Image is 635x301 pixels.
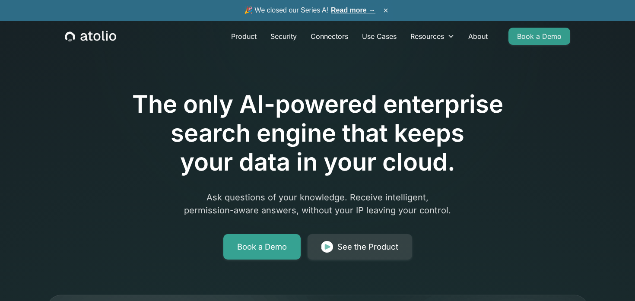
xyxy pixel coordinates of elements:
a: See the Product [308,234,412,260]
a: Product [224,28,264,45]
a: Read more → [331,6,375,14]
span: 🎉 We closed our Series A! [244,5,375,16]
h1: The only AI-powered enterprise search engine that keeps your data in your cloud. [96,90,539,177]
p: Ask questions of your knowledge. Receive intelligent, permission-aware answers, without your IP l... [152,191,483,217]
a: Book a Demo [508,28,570,45]
div: Resources [410,31,444,41]
a: Connectors [304,28,355,45]
button: × [381,6,391,15]
div: Resources [403,28,461,45]
a: Book a Demo [223,234,301,260]
a: Security [264,28,304,45]
a: Use Cases [355,28,403,45]
div: See the Product [337,241,398,253]
a: home [65,31,116,42]
a: About [461,28,495,45]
